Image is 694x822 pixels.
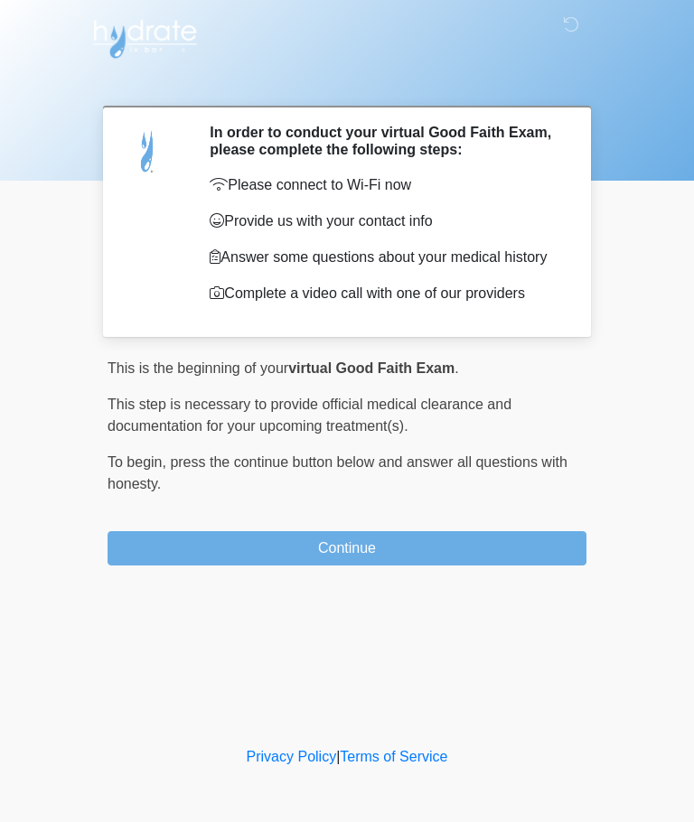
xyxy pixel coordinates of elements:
[210,174,559,196] p: Please connect to Wi-Fi now
[210,124,559,158] h2: In order to conduct your virtual Good Faith Exam, please complete the following steps:
[108,531,586,565] button: Continue
[247,749,337,764] a: Privacy Policy
[340,749,447,764] a: Terms of Service
[108,454,567,491] span: press the continue button below and answer all questions with honesty.
[108,397,511,434] span: This step is necessary to provide official medical clearance and documentation for your upcoming ...
[210,247,559,268] p: Answer some questions about your medical history
[336,749,340,764] a: |
[455,360,458,376] span: .
[108,454,170,470] span: To begin,
[94,65,600,98] h1: ‎ ‎ ‎ ‎
[108,360,288,376] span: This is the beginning of your
[210,210,559,232] p: Provide us with your contact info
[288,360,455,376] strong: virtual Good Faith Exam
[89,14,200,60] img: Hydrate IV Bar - Arcadia Logo
[210,283,559,304] p: Complete a video call with one of our providers
[121,124,175,178] img: Agent Avatar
